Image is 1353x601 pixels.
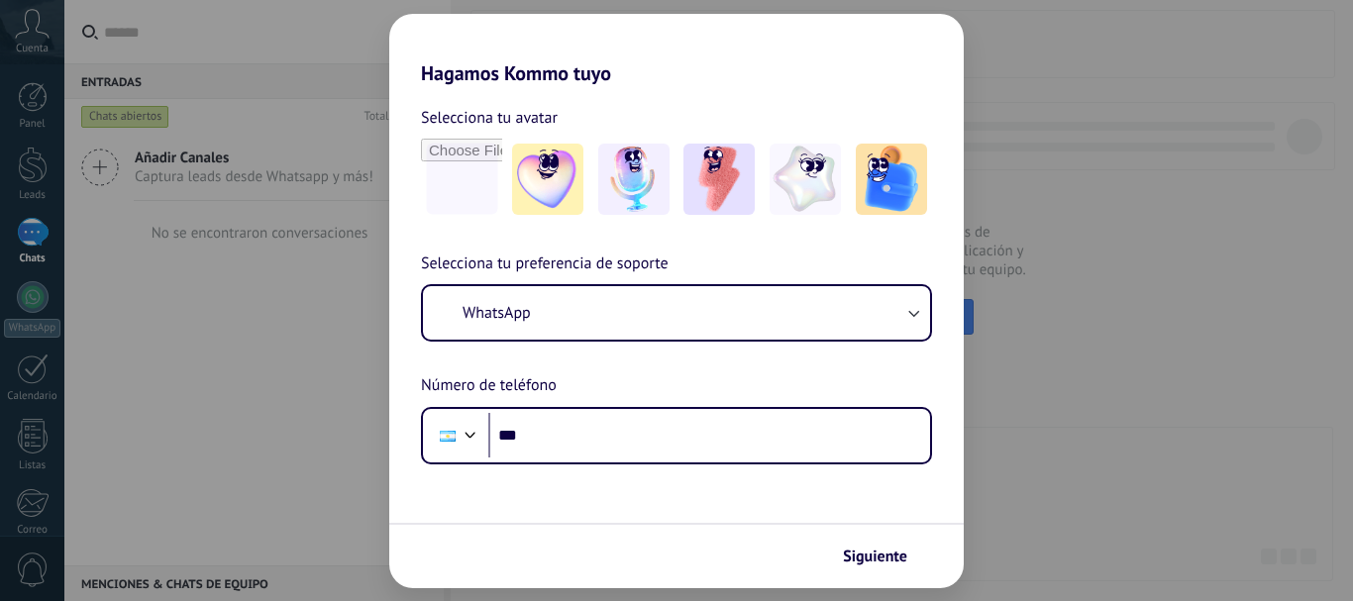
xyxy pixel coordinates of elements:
img: -5.jpeg [856,144,927,215]
img: -3.jpeg [683,144,755,215]
h2: Hagamos Kommo tuyo [389,14,964,85]
button: Siguiente [834,540,934,573]
img: -1.jpeg [512,144,583,215]
img: -2.jpeg [598,144,670,215]
div: Argentina: + 54 [429,415,467,456]
span: Siguiente [843,550,907,563]
span: Número de teléfono [421,373,557,399]
img: -4.jpeg [770,144,841,215]
span: Selecciona tu preferencia de soporte [421,251,669,277]
span: Selecciona tu avatar [421,105,558,131]
span: WhatsApp [463,303,531,323]
button: WhatsApp [423,286,930,340]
